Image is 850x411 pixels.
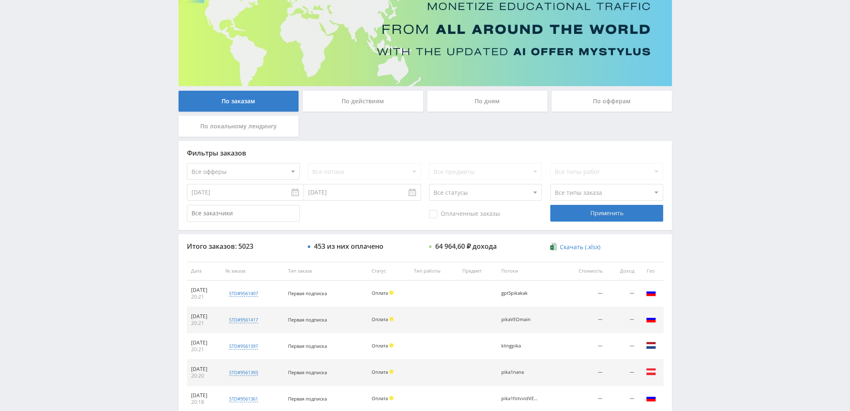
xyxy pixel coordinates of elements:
span: Первая подписка [288,396,327,402]
div: gpt5pikakak [501,291,539,296]
th: № заказа [221,262,284,281]
td: — [562,333,607,360]
th: Доход [607,262,638,281]
th: Тип работы [410,262,458,281]
span: Оплата [372,395,388,401]
div: 20:21 [191,320,217,327]
img: xlsx [550,243,557,251]
input: Все заказчики [187,205,300,222]
span: Холд [389,396,393,400]
span: Оплата [372,290,388,296]
td: — [607,281,638,307]
th: Предмет [458,262,497,281]
div: 20:21 [191,346,217,353]
div: pika1nana [501,370,539,375]
div: pikaVEOmain [501,317,539,322]
a: Скачать (.xlsx) [550,243,600,251]
div: 20:18 [191,399,217,406]
img: rus.png [646,314,656,324]
th: Потоки [497,262,562,281]
div: [DATE] [191,366,217,373]
div: [DATE] [191,313,217,320]
div: klingpika [501,343,539,349]
div: 64 964,60 ₽ дохода [435,243,497,250]
img: aut.png [646,367,656,377]
th: Стоимость [562,262,607,281]
td: — [607,333,638,360]
th: Тип заказа [284,262,368,281]
div: 20:20 [191,373,217,379]
div: std#9561407 [229,290,258,297]
div: Итого заказов: 5023 [187,243,300,250]
div: По локальному лендингу [179,116,299,137]
div: std#9561397 [229,343,258,350]
div: [DATE] [191,340,217,346]
span: Холд [389,343,393,347]
div: 453 из них оплачено [314,243,383,250]
div: pika1fotvvidVEO3 [501,396,539,401]
span: Скачать (.xlsx) [560,244,600,250]
span: Оплата [372,316,388,322]
div: По действиям [303,91,423,112]
div: [DATE] [191,287,217,294]
th: Статус [368,262,410,281]
span: Оплаченные заказы [429,210,500,218]
th: Дата [187,262,222,281]
img: nld.png [646,340,656,350]
span: Первая подписка [288,317,327,323]
span: Оплата [372,342,388,349]
img: rus.png [646,393,656,403]
div: std#9561361 [229,396,258,402]
span: Первая подписка [288,290,327,296]
td: — [562,281,607,307]
td: — [562,360,607,386]
td: — [607,360,638,386]
span: Холд [389,370,393,374]
div: По заказам [179,91,299,112]
div: Применить [550,205,663,222]
td: — [607,307,638,333]
span: Оплата [372,369,388,375]
span: Первая подписка [288,343,327,349]
div: Фильтры заказов [187,149,664,157]
div: std#9561393 [229,369,258,376]
img: rus.png [646,288,656,298]
div: std#9561417 [229,317,258,323]
span: Холд [389,317,393,321]
div: По дням [427,91,548,112]
div: [DATE] [191,392,217,399]
span: Холд [389,291,393,295]
div: 20:21 [191,294,217,300]
span: Первая подписка [288,369,327,375]
div: По офферам [551,91,672,112]
th: Гео [638,262,664,281]
td: — [562,307,607,333]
